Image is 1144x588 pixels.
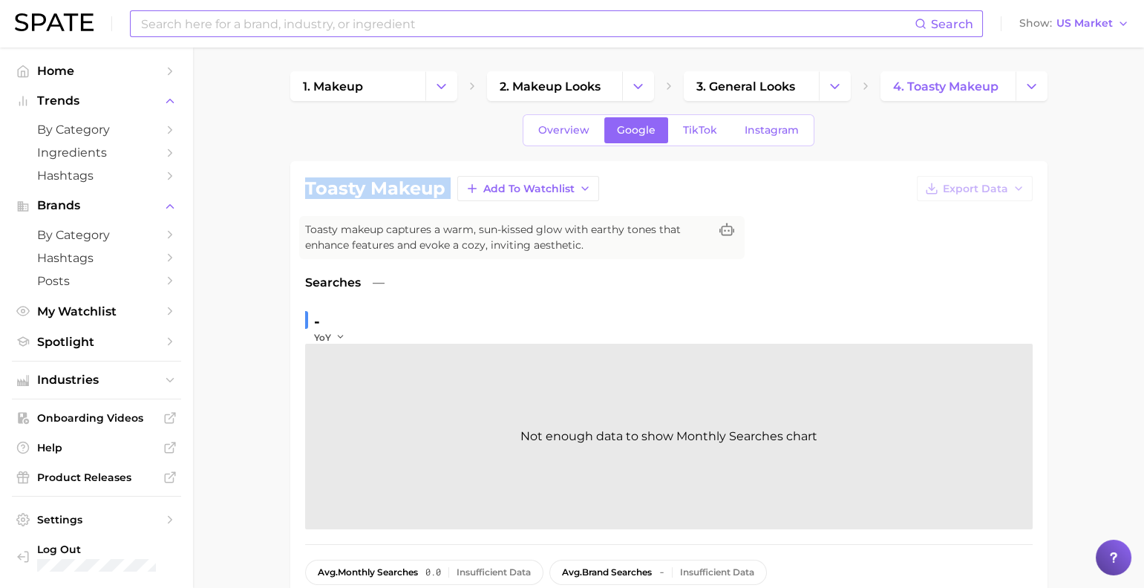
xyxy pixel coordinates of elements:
[12,141,181,164] a: Ingredients
[457,567,531,578] div: Insufficient Data
[549,560,767,585] button: avg.brand searches-Insufficient Data
[37,411,156,425] span: Onboarding Videos
[880,71,1016,101] a: 4. toasty makeup
[562,566,582,578] abbr: average
[670,117,730,143] a: TikTok
[1016,14,1133,33] button: ShowUS Market
[37,251,156,265] span: Hashtags
[37,335,156,349] span: Spotlight
[37,471,156,484] span: Product Releases
[604,117,668,143] a: Google
[37,228,156,242] span: by Category
[318,566,338,578] abbr: average
[12,466,181,489] a: Product Releases
[314,331,331,344] span: YoY
[37,94,156,108] span: Trends
[37,441,156,454] span: Help
[12,437,181,459] a: Help
[917,176,1033,201] button: Export Data
[680,567,754,578] div: Insufficient Data
[37,64,156,78] span: Home
[659,567,664,578] span: -
[538,124,589,137] span: Overview
[37,304,156,318] span: My Watchlist
[617,124,656,137] span: Google
[526,117,602,143] a: Overview
[37,122,156,137] span: by Category
[12,223,181,246] a: by Category
[819,71,851,101] button: Change Category
[305,180,445,197] h1: toasty makeup
[305,560,543,585] button: avg.monthly searches0.0Insufficient Data
[37,199,156,212] span: Brands
[487,71,622,101] a: 2. makeup looks
[683,124,717,137] span: TikTok
[12,246,181,269] a: Hashtags
[303,79,363,94] span: 1. makeup
[12,195,181,217] button: Brands
[305,344,1033,529] div: Not enough data to show Monthly Searches chart
[684,71,819,101] a: 3. general looks
[12,509,181,531] a: Settings
[12,369,181,391] button: Industries
[732,117,811,143] a: Instagram
[1016,71,1047,101] button: Change Category
[37,169,156,183] span: Hashtags
[893,79,998,94] span: 4. toasty makeup
[314,310,356,333] div: -
[290,71,425,101] a: 1. makeup
[12,59,181,82] a: Home
[562,567,652,578] span: brand searches
[12,269,181,293] a: Posts
[1019,19,1052,27] span: Show
[943,183,1008,195] span: Export Data
[314,331,346,344] button: YoY
[37,513,156,526] span: Settings
[1056,19,1113,27] span: US Market
[483,183,575,195] span: Add to Watchlist
[425,567,441,578] span: 0.0
[15,13,94,31] img: SPATE
[12,330,181,353] a: Spotlight
[37,543,169,556] span: Log Out
[500,79,601,94] span: 2. makeup looks
[745,124,799,137] span: Instagram
[37,146,156,160] span: Ingredients
[931,17,973,31] span: Search
[457,176,599,201] button: Add to Watchlist
[12,300,181,323] a: My Watchlist
[305,274,361,292] span: Searches
[305,222,709,253] span: Toasty makeup captures a warm, sun-kissed glow with earthy tones that enhance features and evoke ...
[425,71,457,101] button: Change Category
[37,373,156,387] span: Industries
[37,274,156,288] span: Posts
[696,79,795,94] span: 3. general looks
[12,90,181,112] button: Trends
[12,538,181,576] a: Log out. Currently logged in with e-mail doyeon@spate.nyc.
[140,11,915,36] input: Search here for a brand, industry, or ingredient
[12,164,181,187] a: Hashtags
[12,118,181,141] a: by Category
[622,71,654,101] button: Change Category
[318,567,418,578] span: monthly searches
[12,407,181,429] a: Onboarding Videos
[373,274,385,292] span: —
